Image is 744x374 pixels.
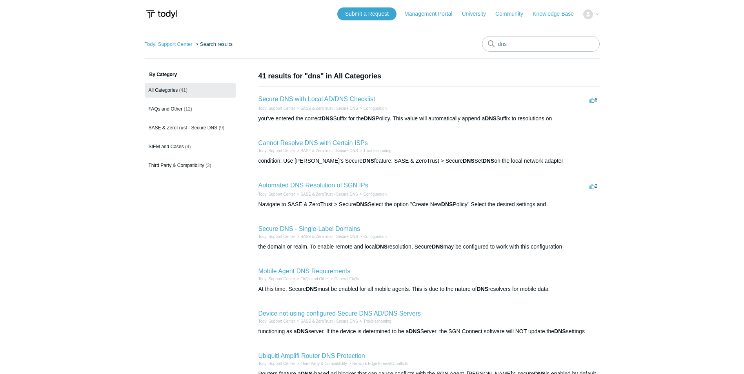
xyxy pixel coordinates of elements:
span: SIEM and Cases [149,144,184,149]
a: FAQs and Other (12) [145,102,236,116]
li: Todyl Support Center [258,234,295,240]
div: functioning as a server. If the device is determined to be a Server, the SGN Connect software wil... [258,327,600,336]
a: Automated DNS Resolution of SGN IPs [258,182,368,189]
li: FAQs and Other [295,276,329,282]
a: Submit a Request [337,7,397,20]
div: Navigate to SASE & ZeroTrust > Secure Select the option "Create New Policy" Select the desired se... [258,200,600,209]
li: Troubleshooting [358,148,391,154]
li: Network Edge Firewall Conflicts [347,361,408,367]
span: Third Party & Compatibility [149,163,204,168]
a: Todyl Support Center [258,192,295,196]
span: (41) [179,87,187,93]
a: Secure DNS with Local AD/DNS Checklist [258,96,375,102]
a: SASE & ZeroTrust - Secure DNS (9) [145,120,236,135]
a: Third Party & Compatibility (3) [145,158,236,173]
span: FAQs and Other [149,106,183,112]
em: DNS [322,115,333,122]
a: Mobile Agent DNS Requirements [258,268,351,274]
em: DNS [554,328,566,334]
li: SASE & ZeroTrust - Secure DNS [295,148,358,154]
a: FAQs and Other [300,277,329,281]
a: SASE & ZeroTrust - Secure DNS [300,319,358,323]
span: 2 [589,183,597,189]
li: Todyl Support Center [258,276,295,282]
div: the domain or realm. To enable remote and local resolution, Secure may be configured to work with... [258,243,600,251]
a: General FAQs [334,277,359,281]
a: Secure DNS - Single-Label Domains [258,225,360,232]
em: DNS [364,115,376,122]
a: Cannot Resolve DNS with Certain ISPs [258,140,368,146]
a: Troubleshooting [363,149,391,153]
span: (12) [184,106,192,112]
a: SASE & ZeroTrust - Secure DNS [300,192,358,196]
li: Configuration [358,191,387,197]
li: SASE & ZeroTrust - Secure DNS [295,318,358,324]
em: DNS [432,243,444,250]
li: SASE & ZeroTrust - Secure DNS [295,234,358,240]
span: (9) [218,125,224,131]
a: Knowledge Base [533,10,582,18]
li: General FAQs [329,276,359,282]
a: All Categories (41) [145,83,236,98]
em: DNS [356,201,368,207]
a: Third Party & Compatibility [300,361,347,366]
em: DNS [485,115,497,122]
div: condition: Use [PERSON_NAME]'s Secure feature: SASE & ZeroTrust > Secure Set on the local network... [258,157,600,165]
li: Todyl Support Center [258,148,295,154]
em: DNS [297,328,309,334]
input: Search [482,36,600,52]
em: DNS [376,243,388,250]
a: University [462,10,493,18]
li: Configuration [358,234,387,240]
em: DNS [409,328,420,334]
a: Management Portal [404,10,460,18]
span: 6 [589,97,597,103]
span: All Categories [149,87,178,93]
a: Todyl Support Center [258,277,295,281]
a: Todyl Support Center [258,106,295,111]
span: (3) [206,163,211,168]
span: SASE & ZeroTrust - Secure DNS [149,125,218,131]
em: DNS [463,158,475,164]
li: Todyl Support Center [145,41,194,47]
a: SASE & ZeroTrust - Secure DNS [300,234,358,239]
a: Todyl Support Center [258,319,295,323]
li: Search results [194,41,233,47]
a: Troubleshooting [363,319,391,323]
li: Todyl Support Center [258,191,295,197]
a: Configuration [363,234,386,239]
a: Todyl Support Center [145,41,193,47]
li: SASE & ZeroTrust - Secure DNS [295,105,358,111]
li: Configuration [358,105,387,111]
li: Troubleshooting [358,318,391,324]
em: DNS [306,286,318,292]
a: Device not using configured Secure DNS AD/DNS Servers [258,310,421,317]
a: Todyl Support Center [258,149,295,153]
a: Community [495,10,531,18]
span: (4) [185,144,191,149]
em: DNS [441,201,453,207]
a: Configuration [363,106,386,111]
div: At this time, Secure must be enabled for all mobile agents. This is due to the nature of resolver... [258,285,600,293]
a: SIEM and Cases (4) [145,139,236,154]
li: SASE & ZeroTrust - Secure DNS [295,191,358,197]
li: Todyl Support Center [258,361,295,367]
li: Third Party & Compatibility [295,361,347,367]
a: Ubiquiti Amplifi Router DNS Protection [258,352,365,359]
a: Todyl Support Center [258,234,295,239]
img: Todyl Support Center Help Center home page [145,7,178,22]
h3: By Category [145,71,236,78]
a: SASE & ZeroTrust - Secure DNS [300,106,358,111]
a: SASE & ZeroTrust - Secure DNS [300,149,358,153]
em: DNS [362,158,374,164]
a: Todyl Support Center [258,361,295,366]
a: Network Edge Firewall Conflicts [353,361,408,366]
em: DNS [483,158,495,164]
div: you've entered the correct Suffix for the Policy. This value will automatically append a Suffix t... [258,114,600,123]
em: DNS [477,286,488,292]
h1: 41 results for "dns" in All Categories [258,71,600,82]
a: Configuration [363,192,386,196]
